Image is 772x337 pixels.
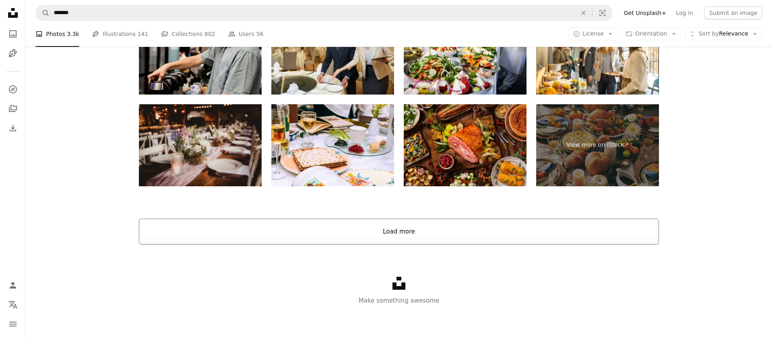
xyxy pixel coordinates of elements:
[404,104,527,186] img: Holiday Ham Dinner
[699,30,748,38] span: Relevance
[5,45,21,61] a: Illustrations
[5,81,21,97] a: Explore
[139,219,659,244] button: Load more
[271,104,394,186] img: Table served for Passover Seder Pesach. Passover table setting with a traditional Passover seder ...
[593,5,612,21] button: Visual search
[536,104,659,186] a: View more on iStock↗
[635,30,667,37] span: Orientation
[139,104,262,186] img: Wedding reception with table setting and floral decor
[569,27,618,40] button: License
[161,21,215,47] a: Collections 802
[5,101,21,117] a: Collections
[619,6,671,19] a: Get Unsplash+
[5,5,21,23] a: Home — Unsplash
[204,29,215,38] span: 802
[92,21,148,47] a: Illustrations 141
[699,30,719,37] span: Sort by
[36,5,50,21] button: Search Unsplash
[271,13,394,95] img: Discussing table setting
[671,6,698,19] a: Log in
[138,29,149,38] span: 141
[5,277,21,293] a: Log in / Sign up
[5,26,21,42] a: Photos
[536,13,659,95] img: Diverse businesspeople during break on seminar
[621,27,681,40] button: Orientation
[575,5,592,21] button: Clear
[139,13,262,95] img: Man Serving Coffee from Buffet at Event or Office
[5,316,21,332] button: Menu
[704,6,762,19] button: Submit an image
[684,27,762,40] button: Sort byRelevance
[256,29,264,38] span: 56
[228,21,264,47] a: Users 56
[5,297,21,313] button: Language
[5,120,21,136] a: Download History
[26,296,772,305] p: Make something awesome
[36,5,613,21] form: Find visuals sitewide
[404,13,527,95] img: Waiter serving a buffet table
[583,30,604,37] span: License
